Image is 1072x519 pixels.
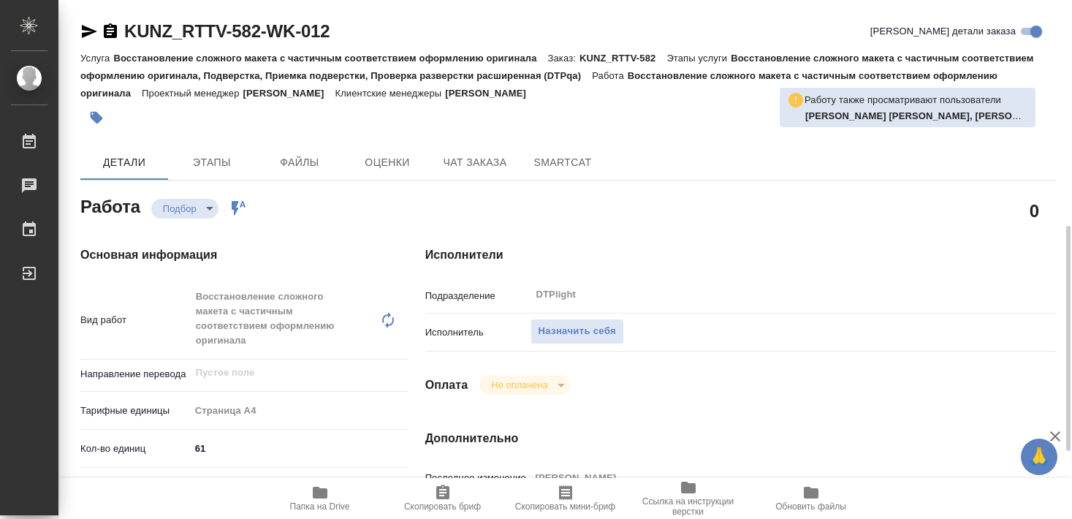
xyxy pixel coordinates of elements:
p: Последнее изменение [425,471,531,485]
span: 🙏 [1027,442,1052,472]
a: KUNZ_RTTV-582-WK-012 [124,21,330,41]
div: Страница А4 [190,398,409,423]
span: Детали [89,154,159,172]
p: KUNZ_RTTV-582 [579,53,666,64]
p: Услуга [80,53,113,64]
h2: 0 [1030,198,1039,223]
input: Пустое поле [531,467,1003,488]
p: Кол-во единиц [80,442,190,456]
span: Скопировать бриф [404,501,481,512]
button: Не оплачена [487,379,552,391]
p: [PERSON_NAME] [243,88,335,99]
p: [PERSON_NAME] [445,88,537,99]
button: Ссылка на инструкции верстки [627,478,750,519]
button: 🙏 [1021,439,1057,475]
p: Клиентские менеджеры [335,88,445,99]
h2: Работа [80,192,140,219]
span: Папка на Drive [290,501,350,512]
p: Работу также просматривают пользователи [805,93,1001,107]
span: Файлы [265,154,335,172]
span: SmartCat [528,154,598,172]
p: Тарифные единицы [80,404,190,418]
p: Проектный менеджер [142,88,243,99]
button: Скопировать мини-бриф [504,478,627,519]
b: [PERSON_NAME] [PERSON_NAME], [PERSON_NAME] [805,110,1056,121]
p: Направление перевода [80,367,190,382]
span: Ссылка на инструкции верстки [636,496,741,517]
span: Обновить файлы [775,501,846,512]
h4: Оплата [425,376,468,394]
button: Добавить тэг [80,102,113,134]
button: Папка на Drive [259,478,381,519]
input: Пустое поле [194,364,375,382]
div: Юридическая/Финансовая [190,474,409,499]
h4: Исполнители [425,246,1056,264]
button: Обновить файлы [750,478,873,519]
div: Подбор [151,199,218,219]
span: [PERSON_NAME] детали заказа [870,24,1016,39]
p: Исполнитель [425,325,531,340]
p: Подразделение [425,289,531,303]
p: Риянова Анна, Оксютович Ирина [805,109,1028,124]
p: Вид работ [80,313,190,327]
span: Оценки [352,154,422,172]
button: Скопировать ссылку для ЯМессенджера [80,23,98,40]
div: Подбор [479,375,569,395]
p: Восстановление сложного макета с частичным соответствием оформлению оригинала [113,53,547,64]
span: Назначить себя [539,323,616,340]
h4: Дополнительно [425,430,1056,447]
button: Скопировать ссылку [102,23,119,40]
button: Назначить себя [531,319,624,344]
span: Чат заказа [440,154,510,172]
span: Этапы [177,154,247,172]
button: Скопировать бриф [381,478,504,519]
p: Работа [592,70,628,81]
span: Скопировать мини-бриф [515,501,615,512]
h4: Основная информация [80,246,367,264]
p: Этапы услуги [666,53,731,64]
p: Заказ: [548,53,579,64]
button: Подбор [159,202,201,215]
input: ✎ Введи что-нибудь [190,438,409,459]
